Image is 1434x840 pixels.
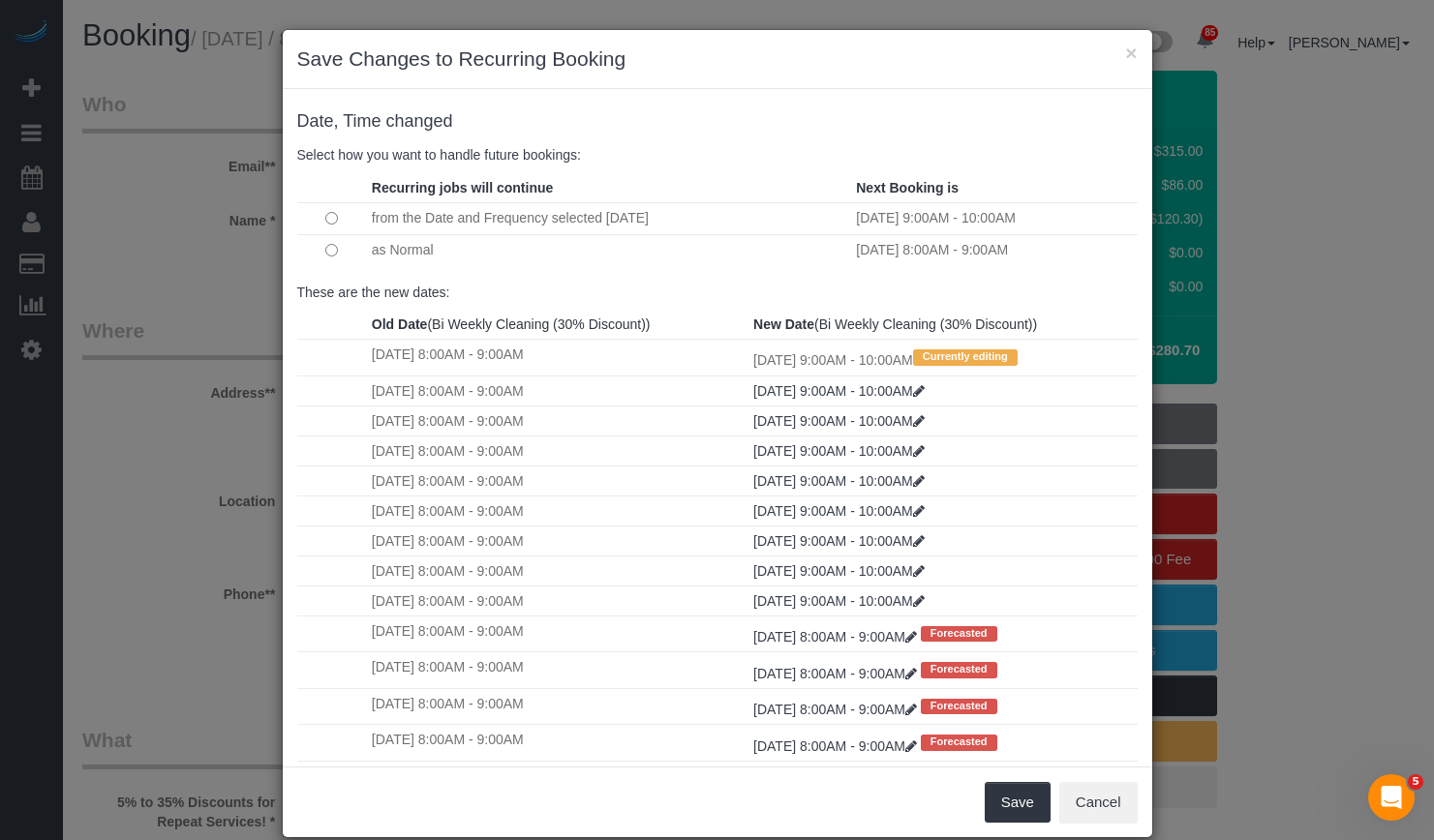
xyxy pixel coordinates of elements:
td: [DATE] 8:00AM - 9:00AM [367,725,748,761]
a: [DATE] 8:00AM - 9:00AM [753,629,921,645]
th: (Bi Weekly Cleaning (30% Discount)) [367,310,748,340]
span: Forecasted [921,735,997,750]
a: [DATE] 8:00AM - 9:00AM [753,702,921,717]
td: [DATE] 8:00AM - 9:00AM [367,375,748,405]
td: [DATE] 8:00AM - 9:00AM [367,525,748,555]
td: [DATE] 8:00AM - 9:00AM [367,435,748,465]
a: [DATE] 9:00AM - 10:00AM [753,563,925,579]
td: [DATE] 8:00AM - 9:00AM [851,234,1137,266]
a: [DATE] 9:00AM - 10:00AM [753,413,925,429]
td: [DATE] 9:00AM - 10:00AM [748,340,1137,375]
a: [DATE] 8:00AM - 9:00AM [753,738,921,754]
a: [DATE] 9:00AM - 10:00AM [753,473,925,489]
td: [DATE] 8:00AM - 9:00AM [367,585,748,615]
strong: New Date [753,316,814,332]
strong: Recurring jobs will continue [372,180,553,195]
td: [DATE] 8:00AM - 9:00AM [367,465,748,495]
span: Date, Time [297,111,381,131]
th: (Bi Weekly Cleaning (30% Discount)) [748,310,1137,340]
td: [DATE] 8:00AM - 9:00AM [367,652,748,688]
strong: Old Date [372,316,428,332]
td: [DATE] 8:00AM - 9:00AM [367,615,748,651]
span: Currently editing [913,349,1018,365]
a: [DATE] 9:00AM - 10:00AM [753,443,925,459]
td: from the Date and Frequency selected [DATE] [367,202,851,234]
h3: Save Changes to Recurring Booking [297,45,1138,74]
p: These are the new dates: [297,283,1138,302]
td: as Normal [367,234,851,266]
strong: Next Booking is [856,180,959,195]
td: [DATE] 8:00AM - 9:00AM [367,688,748,724]
td: [DATE] 9:00AM - 10:00AM [851,202,1137,234]
td: [DATE] 8:00AM - 9:00AM [367,405,748,435]
button: × [1125,43,1137,63]
a: [DATE] 9:00AM - 10:00AM [753,503,925,519]
td: [DATE] 8:00AM - 9:00AM [367,555,748,585]
h4: changed [297,112,1138,132]
button: Cancel [1059,782,1138,823]
iframe: Intercom live chat [1368,774,1415,821]
button: Save [985,782,1051,823]
a: [DATE] 9:00AM - 10:00AM [753,593,925,609]
span: Forecasted [921,626,997,642]
a: [DATE] 9:00AM - 10:00AM [753,383,925,399]
span: 5 [1408,774,1423,790]
a: [DATE] 8:00AM - 9:00AM [753,666,921,681]
td: [DATE] 8:00AM - 9:00AM [367,495,748,525]
a: [DATE] 9:00AM - 10:00AM [753,533,925,549]
td: [DATE] 8:00AM - 9:00AM [367,761,748,796]
p: Select how you want to handle future bookings: [297,145,1138,165]
td: [DATE] 8:00AM - 9:00AM [367,340,748,375]
span: Forecasted [921,699,997,714]
span: Forecasted [921,662,997,677]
